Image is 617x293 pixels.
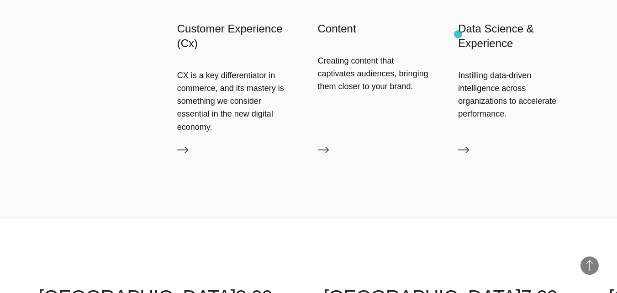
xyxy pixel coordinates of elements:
h3: Data Science & Experience [458,21,580,51]
div: Instilling data-driven intelligence across organizations to accelerate performance. [458,69,580,121]
div: CX is a key differentiator in commerce, and its mastery is something we consider essential in the... [177,69,300,133]
button: Back to Top [580,256,599,275]
h3: Customer Experience (Cx) [177,21,300,51]
div: Creating content that captivates audiences, bringing them closer to your brand. [318,54,440,93]
h3: Content [318,21,440,36]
